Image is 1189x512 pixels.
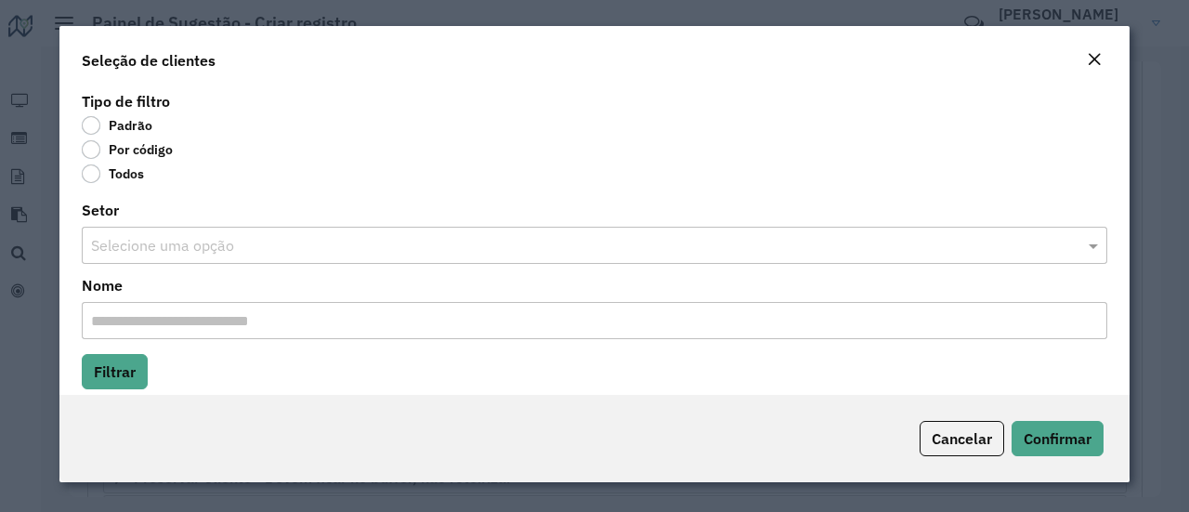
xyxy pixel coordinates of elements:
[82,274,123,296] label: Nome
[82,116,152,135] label: Padrão
[920,421,1004,456] button: Cancelar
[82,199,119,221] label: Setor
[1012,421,1104,456] button: Confirmar
[1087,52,1102,67] em: Fechar
[82,140,173,159] label: Por código
[82,164,144,183] label: Todos
[932,429,992,448] span: Cancelar
[82,49,216,72] h4: Seleção de clientes
[1081,48,1107,72] button: Close
[82,90,170,112] label: Tipo de filtro
[1024,429,1091,448] span: Confirmar
[82,354,148,389] button: Filtrar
